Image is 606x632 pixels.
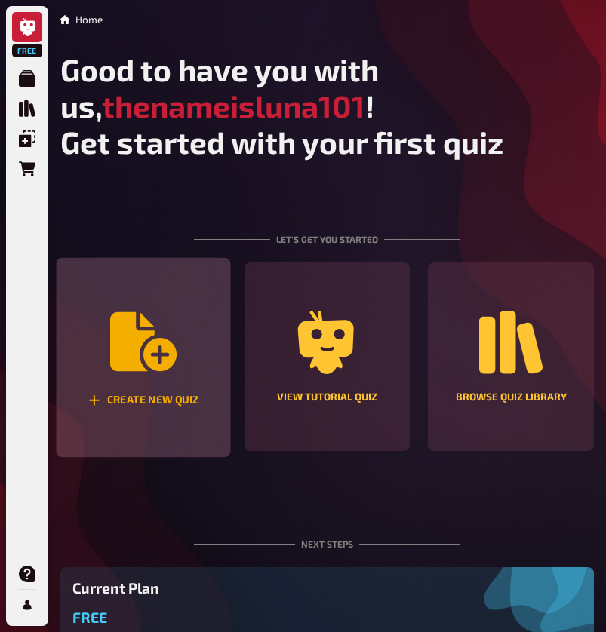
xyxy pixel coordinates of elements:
[245,262,411,453] a: View tutorial quiz
[277,392,377,403] div: View tutorial quiz
[60,51,594,160] h1: Good to have you with us, ! Get started with your first quiz
[102,87,365,124] span: thenameisluna101
[57,258,231,458] button: Create new quiz
[75,12,103,27] li: Home
[14,46,41,55] span: Free
[245,262,411,451] button: View tutorial quiz
[88,394,198,407] div: Create new quiz
[194,501,461,567] div: Next steps
[194,196,461,262] div: Let's get you started
[72,579,582,597] h3: Current Plan
[72,609,107,626] span: Free
[456,392,567,403] div: Browse Quiz Library
[428,262,594,451] button: Browse Quiz Library
[428,262,594,453] a: Browse Quiz Library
